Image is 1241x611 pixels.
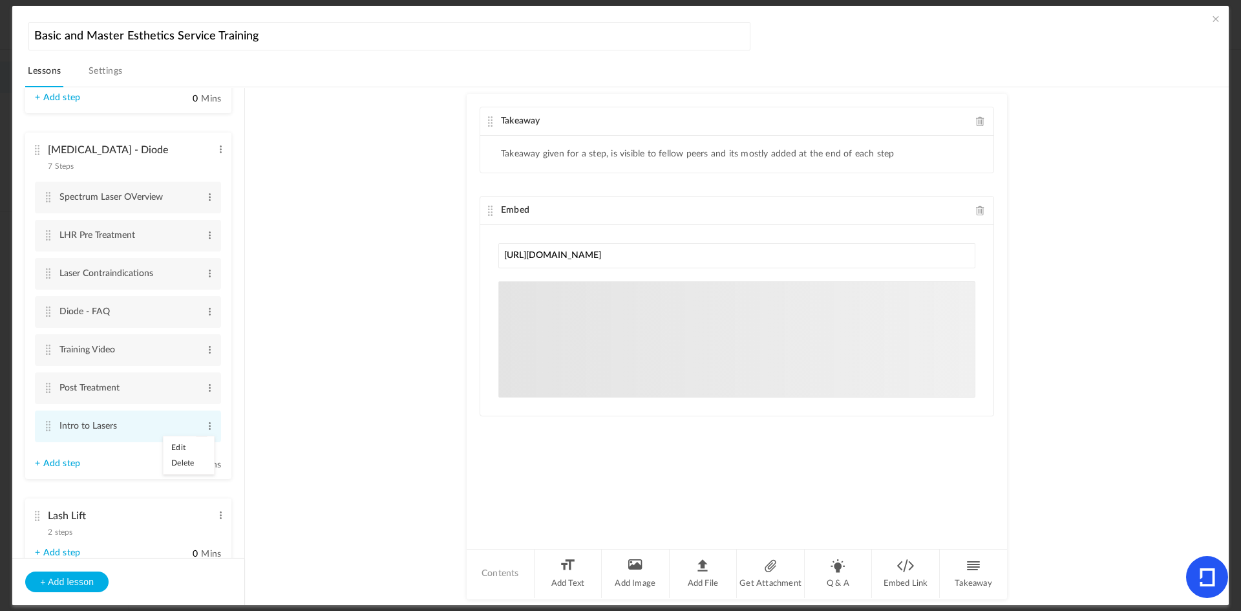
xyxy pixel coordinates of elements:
input: Mins [166,548,198,561]
li: Takeaway given for a step, is visible to fellow peers and its mostly added at the end of each step [501,149,895,160]
li: Q & A [805,550,873,598]
li: Add Text [535,550,602,598]
span: Mins [201,550,221,559]
li: Embed Link [872,550,940,598]
span: Embed [501,206,529,215]
span: Takeaway [501,116,540,125]
a: Edit [164,440,214,455]
a: Delete [164,455,214,471]
li: Get Attachment [737,550,805,598]
li: Contents [467,550,535,598]
li: Add Image [602,550,670,598]
input: Mins [166,93,198,105]
span: Mins [201,94,221,103]
li: Add File [670,550,737,598]
li: Takeaway [940,550,1007,598]
input: Paste any link or url [498,243,975,268]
